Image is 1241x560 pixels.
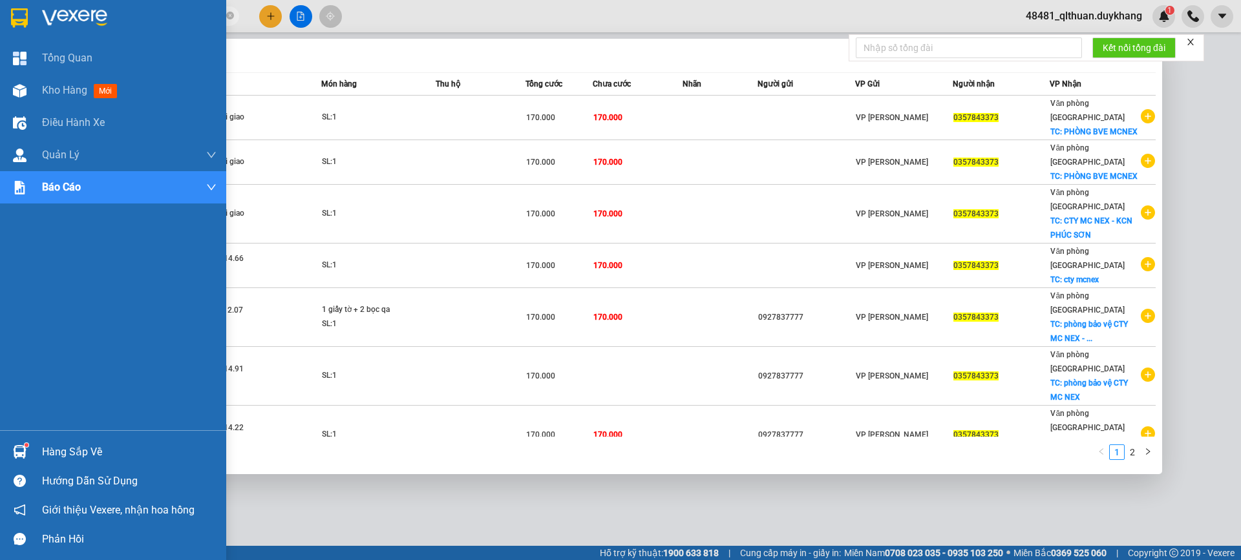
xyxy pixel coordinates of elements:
span: VP [PERSON_NAME] [856,371,928,380]
span: plus-circle [1141,368,1155,382]
span: 0357843373 [953,313,999,322]
span: 170.000 [593,113,622,122]
span: plus-circle [1141,309,1155,323]
div: SL: 1 [322,258,419,273]
input: Nhập số tổng đài [856,37,1082,58]
span: Văn phòng [GEOGRAPHIC_DATA] [1050,99,1125,122]
span: Món hàng [321,79,357,88]
span: right [1144,448,1152,455]
img: solution-icon [13,181,27,194]
span: Văn phòng [GEOGRAPHIC_DATA] [1050,291,1125,315]
span: down [206,182,217,192]
span: VP [PERSON_NAME] [856,261,928,270]
span: 170.000 [593,209,622,218]
span: Văn phòng [GEOGRAPHIC_DATA] [1050,247,1125,270]
li: 1 [1109,444,1125,460]
span: down [206,150,217,160]
span: TC: phòng bảo vệ CTY MC NEX - ... [1050,320,1128,343]
span: 170.000 [526,313,555,322]
span: question-circle [14,475,26,487]
span: VP Nhận [1050,79,1081,88]
span: VP Gửi [855,79,880,88]
span: TC: cty mcnex [1050,275,1099,284]
span: 0357843373 [953,209,999,218]
span: TC: phòng bảo vệ CTY MC NEX [1050,379,1128,402]
span: plus-circle [1141,426,1155,441]
span: notification [14,504,26,516]
span: 170.000 [593,430,622,439]
span: close-circle [226,10,234,23]
img: warehouse-icon [13,116,27,130]
span: Người gửi [758,79,793,88]
span: Văn phòng [GEOGRAPHIC_DATA] [1050,188,1125,211]
span: 0357843373 [953,261,999,270]
a: 2 [1125,445,1140,459]
span: Nhãn [683,79,701,88]
span: mới [94,84,117,98]
button: right [1140,444,1156,460]
span: VP [PERSON_NAME] [856,313,928,322]
span: VP [PERSON_NAME] [856,430,928,439]
div: 0927837777 [758,428,854,442]
span: 170.000 [526,261,555,270]
span: 170.000 [593,158,622,167]
div: Phản hồi [42,530,217,549]
span: 0357843373 [953,158,999,167]
span: Người nhận [953,79,995,88]
span: 170.000 [526,209,555,218]
span: plus-circle [1141,109,1155,123]
span: plus-circle [1141,205,1155,220]
span: Điều hành xe [42,114,105,130]
img: logo-vxr [11,8,28,28]
div: SL: 1 [322,317,419,331]
span: close-circle [226,12,234,19]
span: Văn phòng [GEOGRAPHIC_DATA] [1050,143,1125,167]
img: warehouse-icon [13,149,27,162]
sup: 1 [25,443,28,447]
li: 2 [1125,444,1140,460]
span: 170.000 [593,313,622,322]
img: warehouse-icon [13,84,27,98]
span: Kho hàng [42,84,87,96]
span: 170.000 [526,113,555,122]
span: 170.000 [593,261,622,270]
span: plus-circle [1141,257,1155,271]
div: SL: 1 [322,155,419,169]
span: 170.000 [526,371,555,380]
span: plus-circle [1141,154,1155,168]
div: SL: 1 [322,110,419,125]
span: Tổng cước [525,79,562,88]
div: SL: 1 [322,207,419,221]
li: Next Page [1140,444,1156,460]
span: 0357843373 [953,371,999,380]
button: left [1094,444,1109,460]
span: 0357843373 [953,430,999,439]
div: 1 giấy tờ + 2 bọc qa [322,303,419,317]
img: warehouse-icon [13,445,27,459]
div: 0927837777 [758,311,854,324]
span: VP [PERSON_NAME] [856,113,928,122]
span: Tổng Quan [42,50,92,66]
span: Thu hộ [436,79,460,88]
span: TC: CTY MC NEX - KCN PHÚC SƠN [1050,216,1132,240]
li: Previous Page [1094,444,1109,460]
a: 1 [1110,445,1124,459]
span: left [1098,448,1105,455]
div: SL: 1 [322,428,419,442]
span: TC: PHÒNG BVE MCNEX [1050,172,1138,181]
img: dashboard-icon [13,52,27,65]
span: close [1186,37,1195,47]
span: TC: PHÒNG BVE MCNEX [1050,127,1138,136]
span: VP [PERSON_NAME] [856,158,928,167]
span: Quản Lý [42,147,80,163]
span: 0357843373 [953,113,999,122]
div: Hàng sắp về [42,442,217,462]
span: VP [PERSON_NAME] [856,209,928,218]
span: Kết nối tổng đài [1103,41,1165,55]
div: SL: 1 [322,369,419,383]
span: message [14,533,26,545]
div: Hướng dẫn sử dụng [42,472,217,491]
span: Văn phòng [GEOGRAPHIC_DATA] [1050,350,1125,373]
span: Giới thiệu Vexere, nhận hoa hồng [42,502,195,518]
button: Kết nối tổng đài [1092,37,1176,58]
